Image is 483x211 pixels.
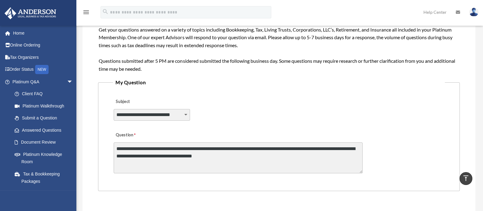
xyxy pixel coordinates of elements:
img: Anderson Advisors Platinum Portal [3,7,58,19]
a: Tax Organizers [4,51,82,63]
img: User Pic [469,8,478,17]
a: Submit a Question [9,112,79,124]
a: Tax & Bookkeeping Packages [9,168,82,187]
a: vertical_align_top [459,172,472,185]
i: menu [82,9,90,16]
span: arrow_drop_down [67,76,79,88]
a: Order StatusNEW [4,63,82,76]
a: Platinum Knowledge Room [9,148,82,168]
legend: My Question [113,78,445,87]
a: Platinum Q&Aarrow_drop_down [4,76,82,88]
i: search [102,8,109,15]
a: Land Trust & Deed Forum [9,187,82,200]
a: Client FAQ [9,88,82,100]
a: Platinum Walkthrough [9,100,82,112]
label: Subject [114,98,172,106]
label: Question [114,131,161,140]
div: NEW [35,65,49,74]
a: Home [4,27,82,39]
a: Online Ordering [4,39,82,51]
a: Document Review [9,136,82,149]
a: Answered Questions [9,124,82,136]
i: vertical_align_top [462,175,470,182]
a: menu [82,11,90,16]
